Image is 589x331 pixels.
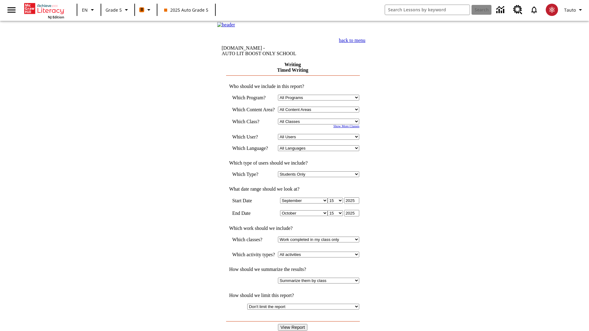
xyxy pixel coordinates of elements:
button: Profile/Settings [562,4,587,15]
td: Which work should we include? [226,226,360,231]
span: Tauto [564,7,576,13]
span: EN [82,7,88,13]
td: What date range should we look at? [226,186,360,192]
button: Select a new avatar [542,2,562,18]
td: Which activity types? [232,252,275,257]
td: Who should we include in this report? [226,84,360,89]
nobr: Which Content Area? [232,107,275,112]
td: Which Language? [232,145,275,151]
a: Writing Timed Writing [277,62,308,73]
a: Show More Classes [333,124,360,128]
td: Which User? [232,134,275,140]
td: Which type of users should we include? [226,160,360,166]
span: NJ Edition [48,15,64,19]
a: back to menu [339,38,365,43]
span: 2025 Auto Grade 5 [164,7,208,13]
a: Data Center [493,2,510,18]
span: Grade 5 [106,7,122,13]
td: [DOMAIN_NAME] - [222,45,311,56]
nobr: AUTO LIT BOOST ONLY SCHOOL [222,51,296,56]
input: search field [385,5,470,15]
button: Grade: Grade 5, Select a grade [103,4,133,15]
td: End Date [232,210,275,216]
td: Which Class? [232,119,275,124]
td: Which classes? [232,237,275,242]
td: Which Program? [232,95,275,101]
img: avatar image [546,4,558,16]
td: Start Date [232,197,275,204]
input: View Report [278,324,307,331]
span: B [141,6,143,13]
a: Resource Center, Will open in new tab [510,2,526,18]
button: Boost Class color is orange. Change class color [137,4,155,15]
div: Home [24,2,64,19]
a: Notifications [526,2,542,18]
button: Open side menu [2,1,21,19]
img: header [217,22,235,28]
td: How should we summarize the results? [226,267,360,272]
button: Language: EN, Select a language [79,4,99,15]
td: Which Type? [232,171,275,177]
td: How should we limit this report? [226,293,360,298]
